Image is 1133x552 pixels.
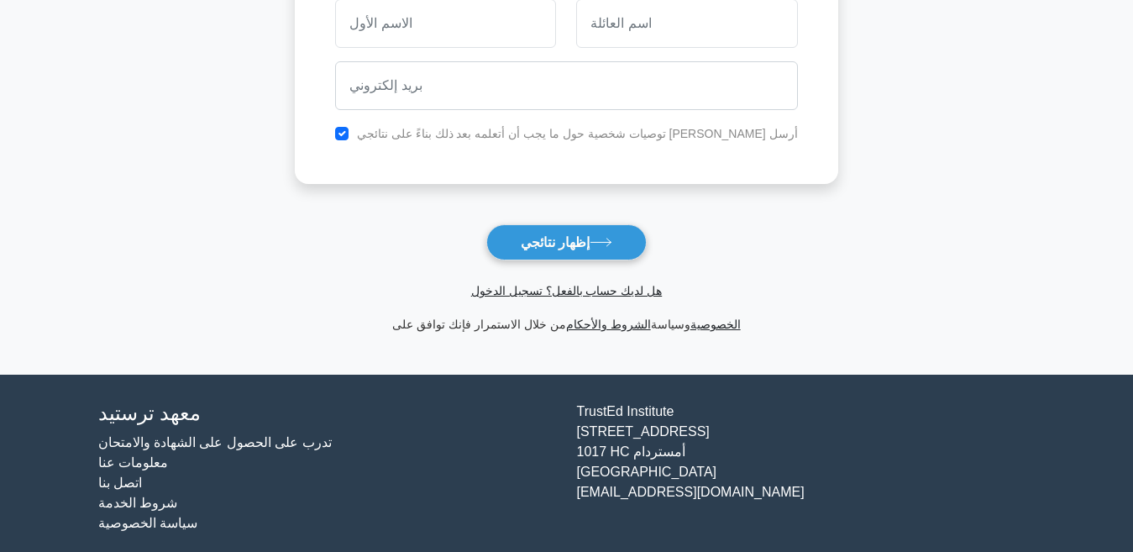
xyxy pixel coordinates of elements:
a: الخصوصية [690,318,741,331]
a: شروط الخدمة [98,496,177,510]
font: وسياسة [651,318,690,331]
a: تدرب على الحصول على الشهادة والامتحان [98,435,332,449]
font: إظهار نتائجي [521,235,590,250]
a: الشروط والأحكام [566,318,651,331]
font: TrustEd Institute [577,404,674,418]
font: أرسل [PERSON_NAME] توصيات شخصية حول ما يجب أن أتعلمه بعد ذلك بناءً على نتائجي [357,127,798,140]
input: بريد إلكتروني [335,61,797,110]
a: اتصل بنا [98,476,142,490]
font: [STREET_ADDRESS] [577,424,710,439]
font: [GEOGRAPHIC_DATA] [577,465,717,479]
button: إظهار نتائجي [486,224,647,260]
font: 1017 HC أمستردام [577,444,686,459]
a: سياسة الخصوصية [98,516,197,530]
a: معلومات عنا [98,455,168,470]
font: [EMAIL_ADDRESS][DOMAIN_NAME] [577,485,805,499]
font: معهد ترستيد [98,402,202,424]
a: هل لديك حساب بالفعل؟ تسجيل الدخول [471,284,662,297]
font: من خلال الاستمرار فإنك توافق على [392,318,565,331]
